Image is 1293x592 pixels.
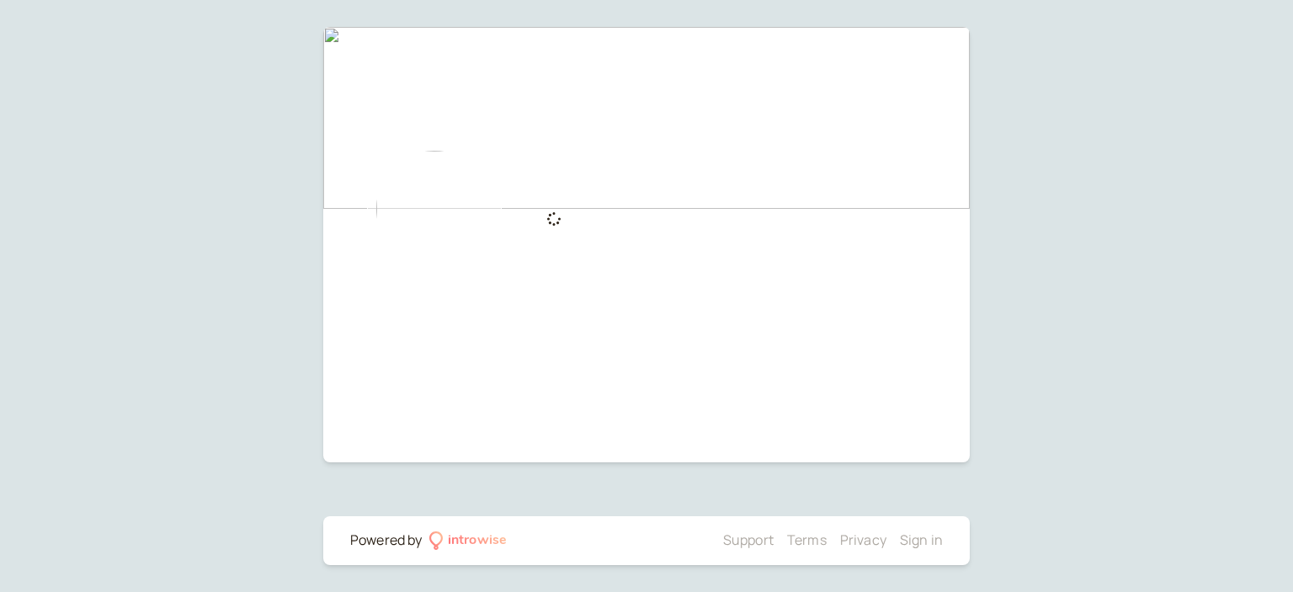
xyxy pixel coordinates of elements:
[900,531,943,549] a: Sign in
[840,531,886,549] a: Privacy
[723,531,774,549] a: Support
[429,530,508,552] a: introwise
[448,530,507,552] div: introwise
[350,530,423,552] div: Powered by
[787,531,827,549] a: Terms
